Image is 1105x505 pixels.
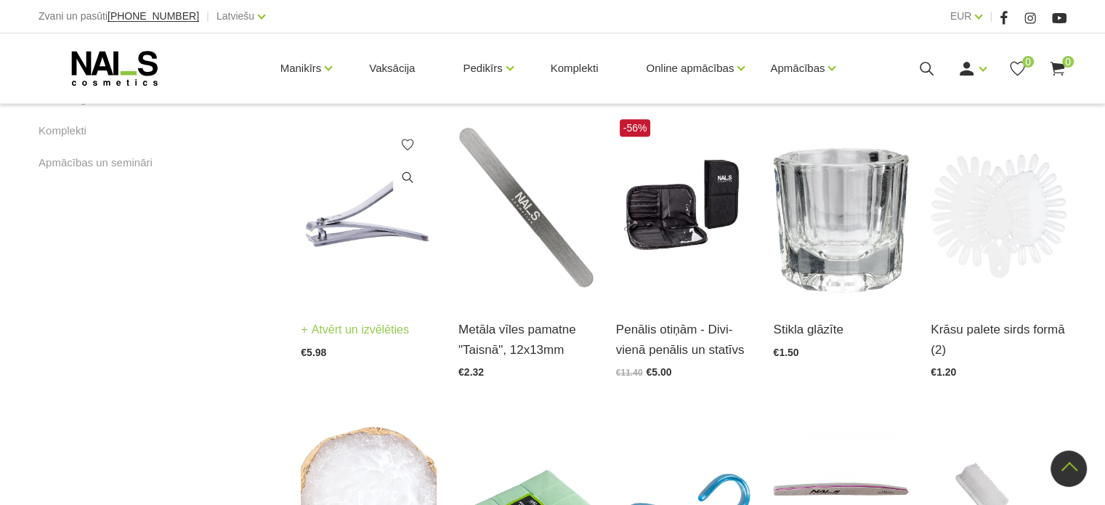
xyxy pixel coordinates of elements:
[280,39,322,97] a: Manikīrs
[950,7,972,25] a: EUR
[931,116,1066,302] img: Description
[616,368,643,378] span: €11.40
[616,116,752,302] img: Penālis un statīvs 2in1. Melns, izturīgs, ērtai otu uzglabāšanai un lietošanai, Viegli kopjams.Iz...
[931,320,1066,359] a: Krāsu palete sirds formā (2)
[458,366,484,378] span: €2.32
[39,7,199,25] div: Zvani un pasūti
[39,154,153,171] a: Apmācības un semināri
[620,119,651,137] span: -56%
[931,366,956,378] span: €1.20
[616,320,752,359] a: Penālis otiņām - Divi-vienā penālis un statīvs
[463,39,502,97] a: Pedikīrs
[206,7,209,25] span: |
[357,33,426,103] a: Vaksācija
[773,347,798,358] span: €1.50
[1062,56,1074,68] span: 0
[108,11,199,22] a: [PHONE_NUMBER]
[539,33,610,103] a: Komplekti
[216,7,254,25] a: Latviešu
[301,320,409,340] a: Atvērt un izvēlēties
[301,347,326,358] span: €5.98
[301,116,437,302] img: Nerūsējošā tērauda nagu knaibles....
[773,116,909,302] img: Ērta, izturīga stikla glāzīte.Izmērs: H: 3cm/ Ø 2.7cm...
[1022,56,1034,68] span: 0
[646,39,734,97] a: Online apmācības
[1048,60,1066,78] a: 0
[458,116,594,302] img: METĀLA VĪĻU PAMATNESVeidi:- 180 x 28 mm (Half Moon)- 90 x 25 mm (Straight Buff)- “Taisnā”, 12x13m...
[646,366,671,378] span: €5.00
[770,39,825,97] a: Apmācības
[989,7,992,25] span: |
[1008,60,1027,78] a: 0
[39,122,86,140] a: Komplekti
[108,10,199,22] span: [PHONE_NUMBER]
[458,320,594,359] a: Metāla vīles pamatne "Taisnā", 12x13mm
[773,320,909,339] a: Stikla glāzīte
